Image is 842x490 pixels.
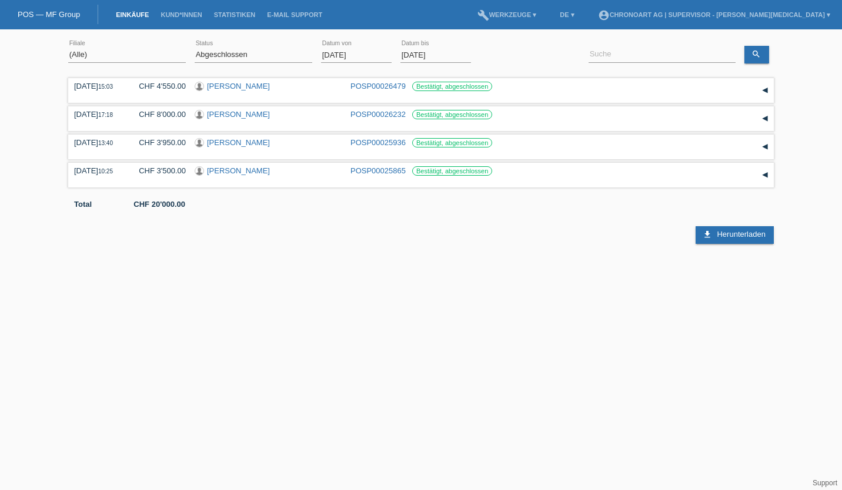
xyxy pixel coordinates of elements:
[744,46,769,63] a: search
[207,110,270,119] a: [PERSON_NAME]
[74,138,121,147] div: [DATE]
[717,230,765,239] span: Herunterladen
[350,82,406,90] a: POSP00026479
[207,82,270,90] a: [PERSON_NAME]
[207,166,270,175] a: [PERSON_NAME]
[261,11,328,18] a: E-Mail Support
[74,82,121,90] div: [DATE]
[207,138,270,147] a: [PERSON_NAME]
[592,11,836,18] a: account_circleChronoart AG | Supervisor - [PERSON_NAME][MEDICAL_DATA] ▾
[350,110,406,119] a: POSP00026232
[208,11,261,18] a: Statistiken
[74,200,92,209] b: Total
[110,11,155,18] a: Einkäufe
[155,11,208,18] a: Kund*innen
[472,11,543,18] a: buildWerkzeuge ▾
[98,83,113,90] span: 15:03
[98,112,113,118] span: 17:18
[74,110,121,119] div: [DATE]
[350,166,406,175] a: POSP00025865
[756,82,774,99] div: auf-/zuklappen
[412,110,492,119] label: Bestätigt, abgeschlossen
[598,9,610,21] i: account_circle
[412,138,492,147] label: Bestätigt, abgeschlossen
[412,82,492,91] label: Bestätigt, abgeschlossen
[813,479,837,487] a: Support
[74,166,121,175] div: [DATE]
[756,110,774,127] div: auf-/zuklappen
[477,9,489,21] i: build
[756,138,774,156] div: auf-/zuklappen
[18,10,80,19] a: POS — MF Group
[130,110,186,119] div: CHF 8'000.00
[696,226,774,244] a: download Herunterladen
[756,166,774,184] div: auf-/zuklappen
[98,140,113,146] span: 13:40
[133,200,185,209] b: CHF 20'000.00
[130,82,186,90] div: CHF 4'550.00
[412,166,492,176] label: Bestätigt, abgeschlossen
[703,230,712,239] i: download
[130,166,186,175] div: CHF 3'500.00
[350,138,406,147] a: POSP00025936
[98,168,113,174] span: 10:25
[554,11,580,18] a: DE ▾
[751,49,761,59] i: search
[130,138,186,147] div: CHF 3'950.00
